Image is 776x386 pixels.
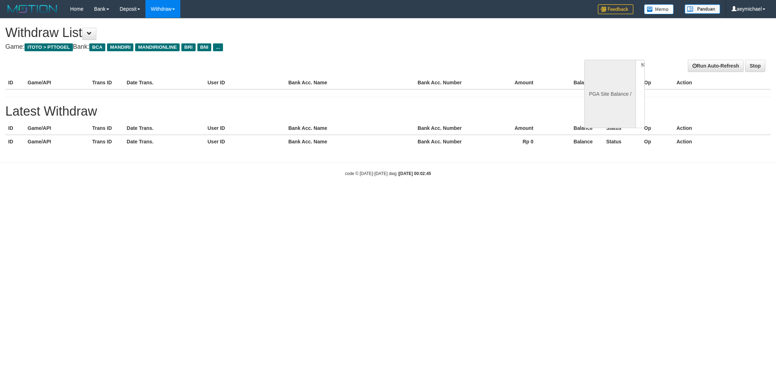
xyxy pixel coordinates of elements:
th: Bank Acc. Number [415,135,479,148]
th: Op [641,135,674,148]
img: MOTION_logo.png [5,4,59,14]
th: Bank Acc. Name [286,76,415,89]
h1: Latest Withdraw [5,104,771,118]
img: panduan.png [685,4,720,14]
th: Op [641,122,674,135]
span: BCA [89,43,105,51]
th: Date Trans. [124,122,204,135]
th: Date Trans. [124,135,204,148]
th: User ID [205,122,286,135]
th: Amount [479,76,544,89]
th: ID [5,76,25,89]
th: Bank Acc. Number [415,122,479,135]
th: Action [674,135,771,148]
img: Button%20Memo.svg [644,4,674,14]
div: PGA Site Balance / [584,60,636,128]
h1: Withdraw List [5,26,510,40]
img: Feedback.jpg [598,4,633,14]
small: code © [DATE]-[DATE] dwg | [345,171,431,176]
a: Stop [745,60,765,72]
th: Balance [544,135,604,148]
span: BRI [181,43,195,51]
strong: [DATE] 00:02:45 [399,171,431,176]
th: Game/API [25,76,90,89]
th: Trans ID [89,122,124,135]
th: Bank Acc. Name [286,135,415,148]
span: ITOTO > PTTOGEL [25,43,73,51]
th: Balance [544,76,604,89]
th: ID [5,122,25,135]
th: Action [674,76,771,89]
th: ID [5,135,25,148]
span: MANDIRI [107,43,133,51]
th: Rp 0 [479,135,544,148]
th: Status [603,122,641,135]
th: Op [641,76,674,89]
th: Game/API [25,122,90,135]
span: MANDIRIONLINE [135,43,180,51]
th: Status [603,135,641,148]
th: Amount [479,122,544,135]
span: BNI [197,43,211,51]
th: User ID [205,76,286,89]
th: Action [674,122,771,135]
th: Date Trans. [124,76,204,89]
th: User ID [205,135,286,148]
th: Game/API [25,135,90,148]
th: Bank Acc. Name [286,122,415,135]
span: ... [213,43,223,51]
th: Balance [544,122,604,135]
h4: Game: Bank: [5,43,510,51]
th: Trans ID [89,135,124,148]
th: Trans ID [89,76,124,89]
th: Bank Acc. Number [415,76,479,89]
a: Run Auto-Refresh [688,60,744,72]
